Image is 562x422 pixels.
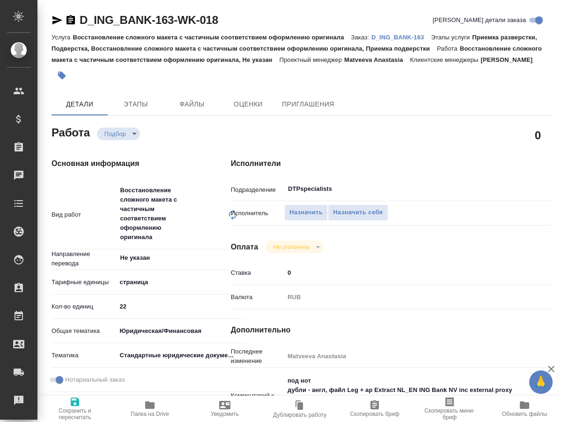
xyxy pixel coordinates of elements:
h4: Дополнительно [231,324,552,336]
div: страница [116,274,246,290]
button: Open [241,257,243,259]
p: Тематика [52,351,116,360]
button: Скопировать мини-бриф [412,396,487,422]
p: Работа [437,45,460,52]
button: Уведомить [187,396,262,422]
button: Скопировать ссылку [65,15,76,26]
p: Заказ: [351,34,371,41]
p: Тарифные единицы [52,278,116,287]
p: Исполнитель [231,209,284,218]
span: Обновить файлы [502,411,547,417]
p: Проектный менеджер [280,56,344,63]
span: Скопировать бриф [350,411,399,417]
button: Сохранить и пересчитать [37,396,112,422]
span: Детали [57,98,102,110]
span: Дублировать работу [273,412,326,418]
button: Скопировать ссылку для ЯМессенджера [52,15,63,26]
p: Валюта [231,293,284,302]
span: Уведомить [211,411,239,417]
span: Папка на Drive [131,411,169,417]
p: Восстановление сложного макета с частичным соответствием оформлению оригинала [73,34,351,41]
h4: Основная информация [52,158,193,169]
a: D_ING_BANK-163-WK-018 [80,14,218,26]
button: Open [520,188,522,190]
button: Не оплачена [270,243,312,251]
p: D_ING_BANK-163 [371,34,431,41]
div: Стандартные юридические документы, договоры, уставы [116,347,246,363]
span: Скопировать мини-бриф [418,407,481,421]
span: Нотариальный заказ [65,375,125,384]
div: Подбор [266,241,323,253]
span: 🙏 [533,372,549,392]
div: Юридическая/Финансовая [116,323,246,339]
p: Подразделение [231,185,284,195]
span: Назначить [289,207,323,218]
button: Назначить [284,204,328,221]
button: 🙏 [529,370,553,394]
button: Обновить файлы [487,396,562,422]
span: Назначить себя [333,207,383,218]
span: Файлы [170,98,214,110]
p: Общая тематика [52,326,116,336]
p: Последнее изменение [231,347,284,366]
p: Комментарий к работе [231,391,284,410]
h4: Оплата [231,241,259,253]
p: Этапы услуги [431,34,472,41]
input: Пустое поле [284,349,525,363]
p: Вид работ [52,210,116,219]
span: Оценки [226,98,271,110]
button: Добавить тэг [52,65,72,86]
h2: 0 [535,127,541,143]
span: Сохранить и пересчитать [43,407,107,421]
input: ✎ Введи что-нибудь [116,300,246,313]
p: Услуга [52,34,73,41]
p: Ставка [231,268,284,278]
span: [PERSON_NAME] детали заказа [433,15,526,25]
h2: Работа [52,123,90,140]
button: Подбор [102,130,129,138]
p: Кол-во единиц [52,302,116,311]
button: Назначить себя [328,204,388,221]
h4: Исполнители [231,158,552,169]
span: Приглашения [282,98,334,110]
div: RUB [284,289,525,305]
button: Скопировать бриф [337,396,412,422]
input: ✎ Введи что-нибудь [284,266,525,279]
div: Подбор [97,128,140,140]
button: Дублировать работу [262,396,337,422]
a: D_ING_BANK-163 [371,33,431,41]
span: Этапы [113,98,158,110]
p: [PERSON_NAME] [481,56,540,63]
p: Клиентские менеджеры [410,56,481,63]
p: Направление перевода [52,249,116,268]
p: Matveeva Anastasia [344,56,410,63]
button: Папка на Drive [112,396,187,422]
